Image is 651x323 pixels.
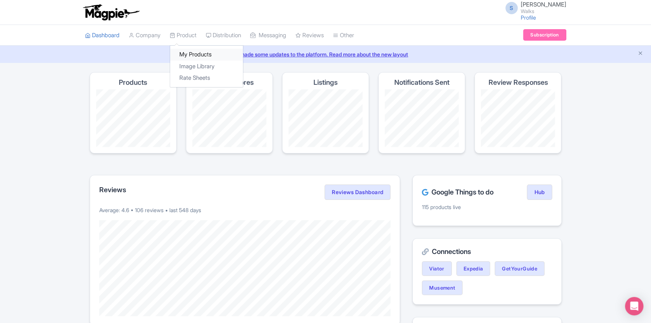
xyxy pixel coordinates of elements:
[638,49,643,58] button: Close announcement
[85,25,120,46] a: Dashboard
[501,2,566,14] a: S [PERSON_NAME] Walks
[5,50,646,58] a: We made some updates to the platform. Read more about the new layout
[521,1,566,8] span: [PERSON_NAME]
[495,261,544,276] a: GetYourGuide
[295,25,324,46] a: Reviews
[422,188,494,196] h2: Google Things to do
[119,79,147,86] h4: Products
[422,203,552,211] p: 115 products live
[527,185,552,200] a: Hub
[521,14,536,21] a: Profile
[505,2,518,14] span: S
[206,25,241,46] a: Distribution
[170,72,243,84] a: Rate Sheets
[170,25,197,46] a: Product
[170,49,243,61] a: My Products
[394,79,449,86] h4: Notifications Sent
[99,206,391,214] p: Average: 4.6 • 106 reviews • last 548 days
[129,25,161,46] a: Company
[333,25,354,46] a: Other
[625,297,643,315] div: Open Intercom Messenger
[488,79,548,86] h4: Review Responses
[81,4,141,21] img: logo-ab69f6fb50320c5b225c76a69d11143b.png
[99,186,126,194] h2: Reviews
[523,29,566,41] a: Subscription
[325,185,390,200] a: Reviews Dashboard
[422,261,451,276] a: Viator
[456,261,490,276] a: Expedia
[422,248,552,255] h2: Connections
[521,9,566,14] small: Walks
[313,79,338,86] h4: Listings
[422,280,462,295] a: Musement
[250,25,286,46] a: Messaging
[170,61,243,73] a: Image Library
